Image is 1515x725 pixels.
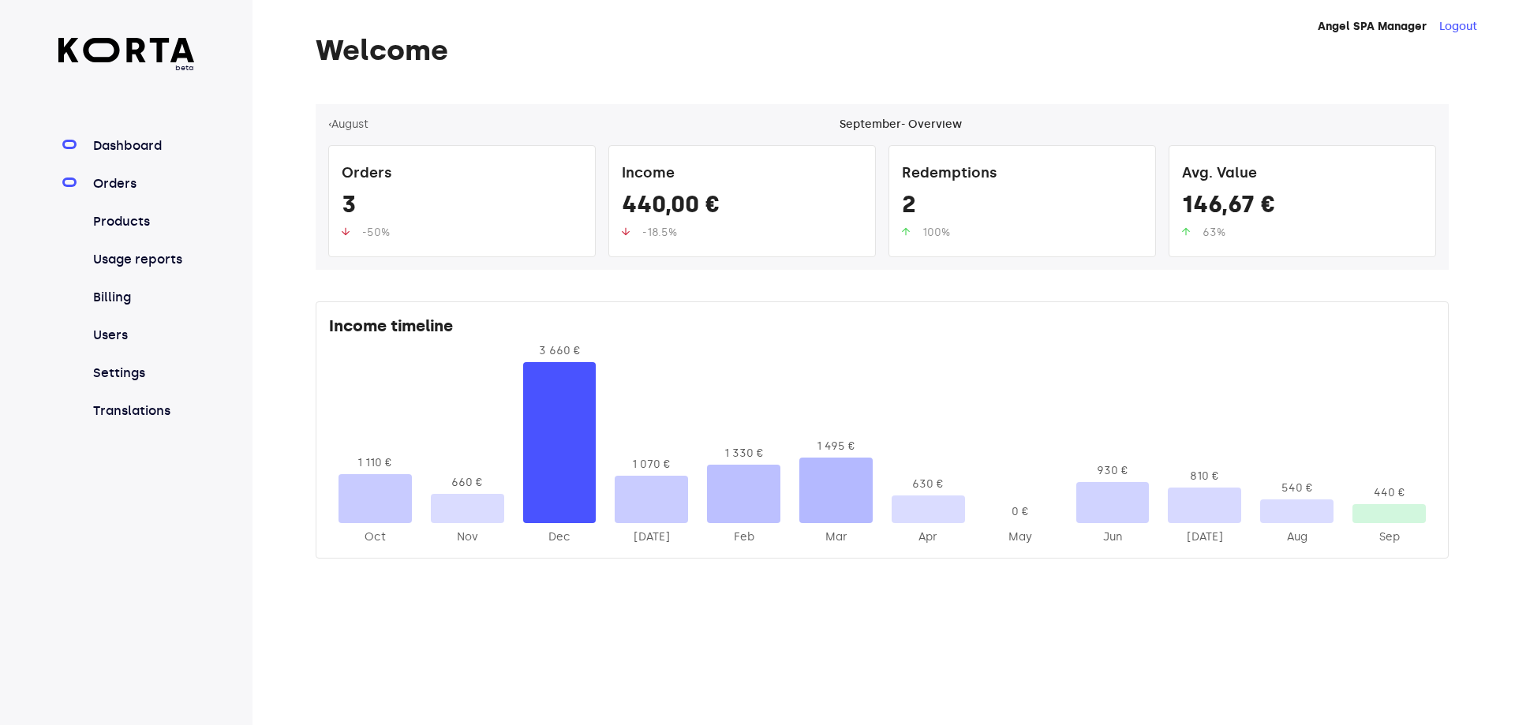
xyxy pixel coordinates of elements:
a: Billing [90,288,195,307]
div: 1 070 € [615,457,688,473]
img: Korta [58,38,195,62]
span: 63% [1203,226,1225,239]
a: Orders [90,174,195,193]
div: 810 € [1168,469,1241,484]
div: 2024-Dec [523,529,597,545]
div: 2025-Mar [799,529,873,545]
span: beta [58,62,195,73]
img: up [902,227,910,236]
img: up [622,227,630,236]
div: 1 495 € [799,439,873,454]
button: Logout [1439,19,1477,35]
div: 2025-Jan [615,529,688,545]
span: -50% [362,226,390,239]
h1: Welcome [316,35,1449,66]
div: 540 € [1260,480,1334,496]
div: 630 € [892,476,965,492]
div: 660 € [431,475,504,491]
div: 440 € [1352,485,1426,501]
span: -18.5% [642,226,677,239]
div: 0 € [984,504,1057,520]
a: Translations [90,402,195,420]
a: beta [58,38,195,73]
button: ‹August [328,117,368,133]
div: 2024-Nov [431,529,504,545]
div: 146,67 € [1182,190,1423,225]
strong: Angel SPA Manager [1318,20,1427,33]
div: 1 330 € [707,446,780,462]
a: Users [90,326,195,345]
div: Income timeline [329,315,1435,343]
div: 2025-Aug [1260,529,1334,545]
a: Products [90,212,195,231]
div: 2 [902,190,1143,225]
div: 2025-May [984,529,1057,545]
a: Usage reports [90,250,195,269]
div: Redemptions [902,159,1143,190]
div: September - Overview [840,117,962,133]
a: Dashboard [90,136,195,155]
div: 930 € [1076,463,1150,479]
div: 2025-Feb [707,529,780,545]
div: 1 110 € [339,455,412,471]
div: 2024-Oct [339,529,412,545]
div: 3 [342,190,582,225]
a: Settings [90,364,195,383]
div: 2025-Sep [1352,529,1426,545]
div: 3 660 € [523,343,597,359]
img: up [342,227,350,236]
div: 2025-Jun [1076,529,1150,545]
div: 440,00 € [622,190,862,225]
div: Income [622,159,862,190]
img: up [1182,227,1190,236]
span: 100% [922,226,950,239]
div: 2025-Apr [892,529,965,545]
div: 2025-Jul [1168,529,1241,545]
div: Avg. Value [1182,159,1423,190]
div: Orders [342,159,582,190]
